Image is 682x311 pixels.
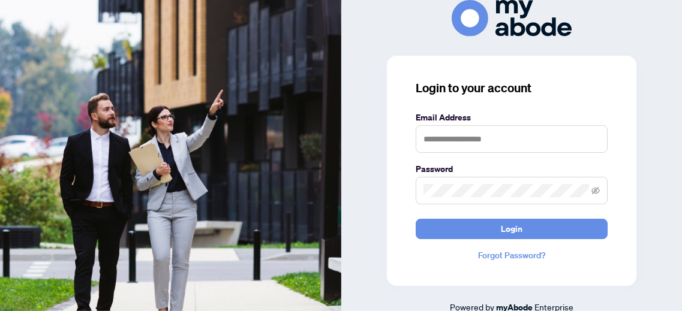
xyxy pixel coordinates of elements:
[591,186,600,195] span: eye-invisible
[416,249,608,262] a: Forgot Password?
[416,219,608,239] button: Login
[501,219,522,238] span: Login
[416,162,608,176] label: Password
[416,111,608,124] label: Email Address
[416,80,608,96] h3: Login to your account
